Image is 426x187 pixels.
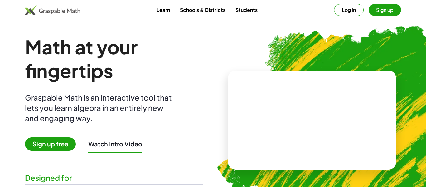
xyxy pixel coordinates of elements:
div: Designed for [25,173,203,183]
div: Graspable Math is an interactive tool that lets you learn algebra in an entirely new and engaging... [25,92,175,123]
a: Schools & Districts [175,4,230,16]
button: Watch Intro Video [88,140,142,148]
button: Log in [334,4,364,16]
a: Students [230,4,263,16]
span: Sign up free [25,137,76,151]
h1: Math at your fingertips [25,35,203,82]
a: Learn [152,4,175,16]
video: What is this? This is dynamic math notation. Dynamic math notation plays a central role in how Gr... [265,97,359,144]
button: Sign up [369,4,401,16]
